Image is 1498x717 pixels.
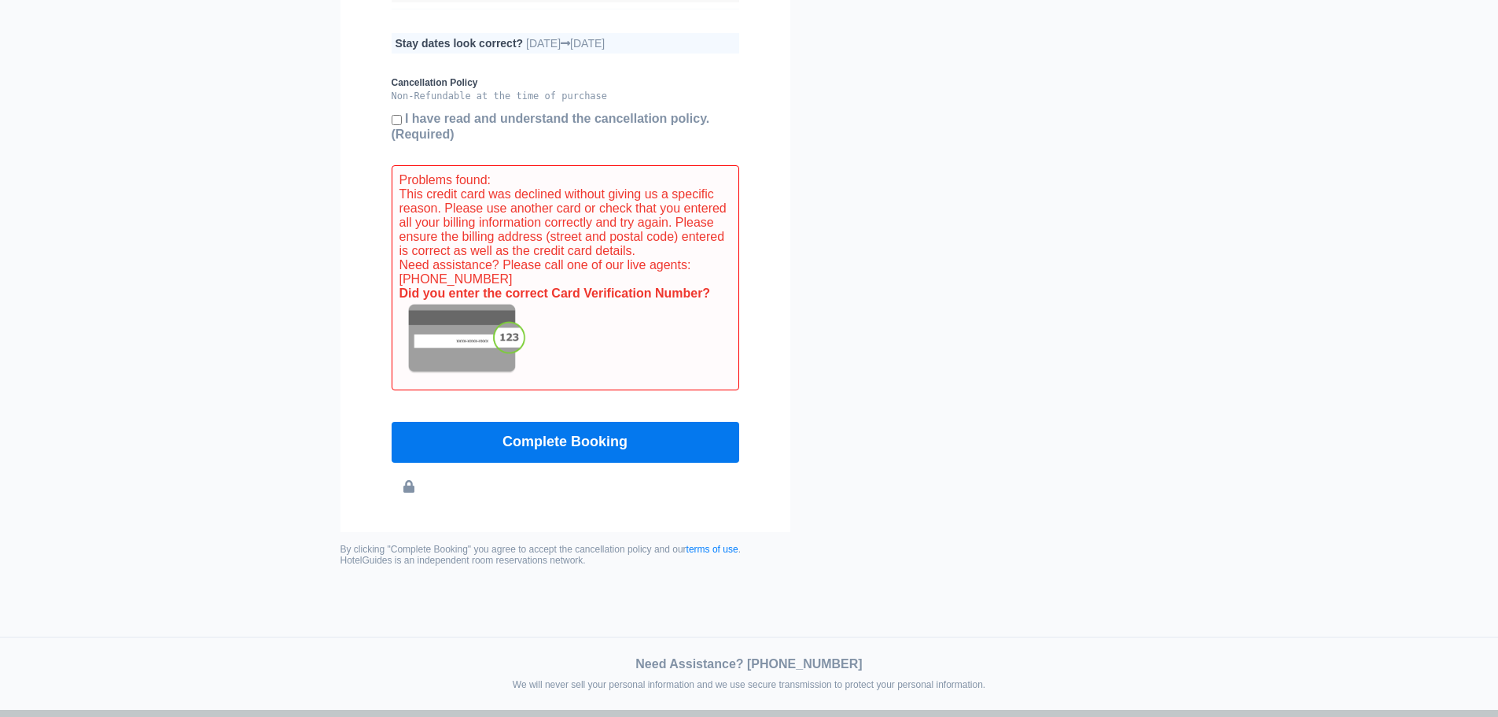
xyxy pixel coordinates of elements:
[392,77,739,88] b: Cancellation Policy
[392,128,455,141] span: (Required)
[686,544,738,555] a: terms of use
[340,544,790,566] small: By clicking "Complete Booking" you agree to accept the cancellation policy and our . HotelGuides ...
[396,37,524,50] b: Stay dates look correct?
[325,657,1174,671] div: Need Assistance? [PHONE_NUMBER]
[392,112,710,140] b: I have read and understand the cancellation policy.
[392,165,739,390] div: Problems found:
[399,301,531,379] img: cvv-back.png
[399,187,731,258] p: This credit card was declined without giving us a specific reason. Please use another card or che...
[399,258,731,286] p: Need assistance? Please call one of our live agents: [PHONE_NUMBER]
[392,115,402,125] input: I have read and understand the cancellation policy.(Required)
[399,286,711,300] b: Did you enter the correct Card Verification Number?
[526,37,605,50] span: [DATE] [DATE]
[392,91,739,102] pre: Non-Refundable at the time of purchase
[325,679,1174,690] div: We will never sell your personal information and we use secure transmission to protect your perso...
[392,422,739,463] button: Complete Booking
